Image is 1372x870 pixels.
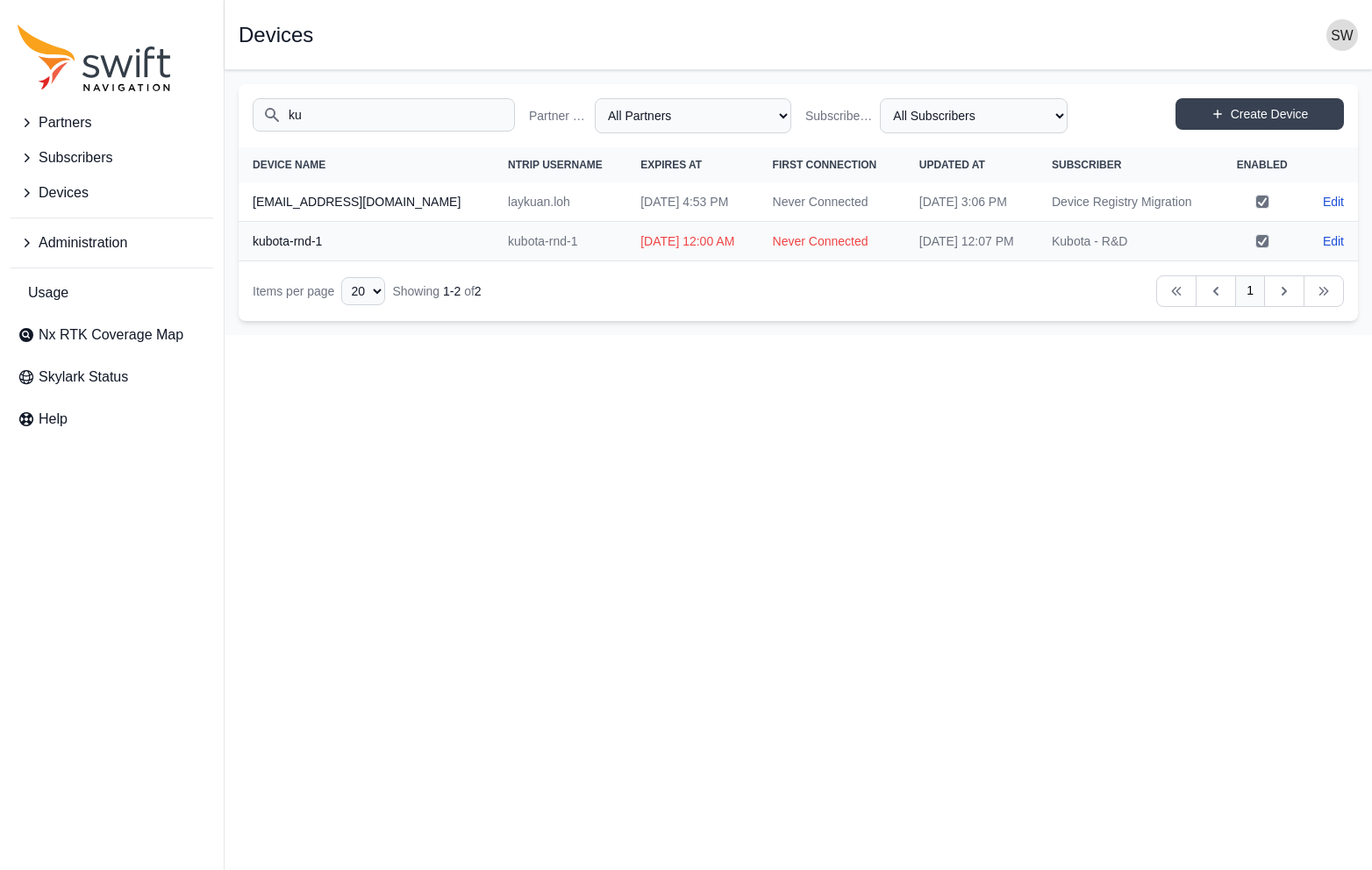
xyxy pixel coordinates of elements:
button: Partners [11,105,213,140]
span: First Connection [773,159,877,171]
td: Device Registry Migration [1038,182,1219,222]
span: Help [39,409,68,430]
span: Skylark Status [39,367,128,388]
div: Showing of [392,282,481,300]
th: NTRIP Username [494,147,626,182]
a: Help [11,402,213,437]
input: Search [253,98,515,132]
span: Partners [39,112,91,133]
span: Subscribers [39,147,112,168]
td: kubota-rnd-1 [494,222,626,261]
td: [DATE] 3:06 PM [905,182,1038,222]
label: Subscriber Name [805,107,873,125]
img: user photo [1326,19,1358,51]
select: Display Limit [341,277,385,305]
td: Never Connected [759,222,905,261]
th: Enabled [1219,147,1304,182]
span: 1 - 2 [443,284,461,298]
td: Never Connected [759,182,905,222]
td: Kubota - R&D [1038,222,1219,261]
span: Expires At [640,159,702,171]
a: 1 [1235,275,1265,307]
a: Nx RTK Coverage Map [11,317,213,353]
th: kubota-rnd-1 [239,222,494,261]
td: laykuan.loh [494,182,626,222]
th: [EMAIL_ADDRESS][DOMAIN_NAME] [239,182,494,222]
select: Subscriber [880,98,1068,133]
nav: Table navigation [239,261,1358,321]
span: Devices [39,182,89,203]
span: 2 [475,284,482,298]
span: Updated At [919,159,985,171]
a: Edit [1323,232,1344,250]
td: [DATE] 12:00 AM [626,222,758,261]
select: Partner Name [595,98,791,133]
button: Administration [11,225,213,260]
a: Edit [1323,193,1344,210]
th: Subscriber [1038,147,1219,182]
th: Device Name [239,147,494,182]
td: [DATE] 12:07 PM [905,222,1038,261]
a: Usage [11,275,213,310]
a: Create Device [1175,98,1344,130]
label: Partner Name [529,107,588,125]
td: [DATE] 4:53 PM [626,182,758,222]
span: Items per page [253,284,334,298]
span: Usage [28,282,68,303]
button: Subscribers [11,140,213,175]
h1: Devices [239,25,313,46]
span: Nx RTK Coverage Map [39,324,183,346]
a: Skylark Status [11,360,213,395]
span: Administration [39,232,127,253]
button: Devices [11,175,213,210]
